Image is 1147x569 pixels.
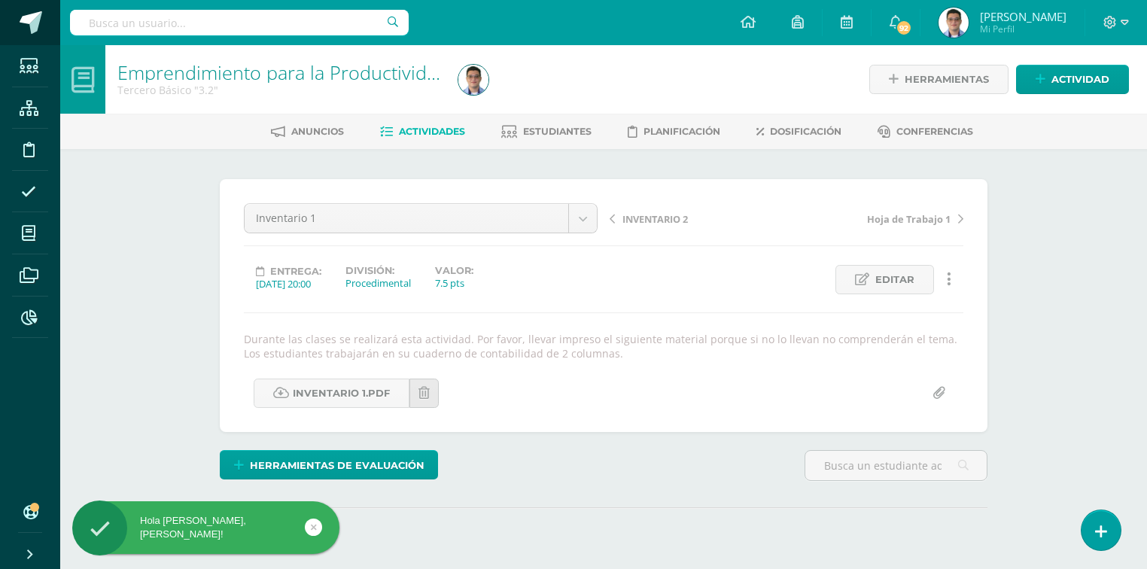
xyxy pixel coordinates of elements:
span: Herramientas [905,65,989,93]
a: Planificación [628,120,720,144]
span: Actividad [1051,65,1109,93]
img: af73b71652ad57d3cfb98d003decfcc7.png [939,8,969,38]
span: 92 [896,20,912,36]
a: Conferencias [878,120,973,144]
label: División: [345,265,411,276]
span: Conferencias [896,126,973,137]
input: Busca un estudiante aquí... [805,451,987,480]
a: Herramientas de evaluación [220,450,438,479]
div: Tercero Básico '3.2' [117,83,440,97]
div: [DATE] 20:00 [256,277,321,291]
span: Planificación [643,126,720,137]
a: INVENTARIO 2 [610,211,786,226]
span: Anuncios [291,126,344,137]
input: Busca un usuario... [70,10,409,35]
span: Hoja de Trabajo 1 [867,212,951,226]
div: Durante las clases se realizará esta actividad. Por favor, llevar impreso el siguiente material p... [238,332,969,361]
a: Herramientas [869,65,1009,94]
span: Entrega: [270,266,321,277]
span: Inventario 1 [256,204,557,233]
span: Estudiantes [523,126,592,137]
a: Actividad [1016,65,1129,94]
span: Actividades [399,126,465,137]
a: Actividades [380,120,465,144]
a: Estudiantes [501,120,592,144]
div: Procedimental [345,276,411,290]
span: Herramientas de evaluación [250,452,424,479]
span: [PERSON_NAME] [980,9,1066,24]
span: INVENTARIO 2 [622,212,688,226]
div: Hola [PERSON_NAME], [PERSON_NAME]! [72,514,339,541]
a: Inventario 1 [245,204,597,233]
h1: Emprendimiento para la Productividad [117,62,440,83]
span: Editar [875,266,914,294]
a: Anuncios [271,120,344,144]
img: af73b71652ad57d3cfb98d003decfcc7.png [458,65,488,95]
a: Hoja de Trabajo 1 [786,211,963,226]
span: Dosificación [770,126,841,137]
span: Mi Perfil [980,23,1066,35]
div: 7.5 pts [435,276,473,290]
a: Dosificación [756,120,841,144]
label: Valor: [435,265,473,276]
a: Emprendimiento para la Productividad [117,59,448,85]
a: Inventario 1.pdf [254,379,409,408]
